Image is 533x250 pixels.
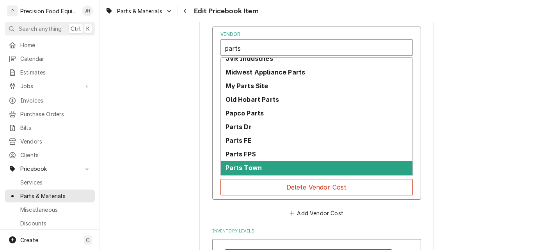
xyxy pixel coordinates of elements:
[226,55,273,62] strong: JVR Industries
[86,236,90,244] span: C
[226,82,268,90] strong: My Parts Site
[226,68,306,76] strong: Midwest Appliance Parts
[220,31,413,56] div: Vendor
[117,7,162,15] span: Parts & Materials
[7,5,18,16] div: P
[5,149,95,161] a: Clients
[212,228,421,234] label: Inventory Levels
[226,150,256,158] strong: Parts FPS
[5,108,95,121] a: Purchase Orders
[226,109,264,117] strong: Papco Parts
[192,6,259,16] span: Edit Pricebook Item
[226,123,252,131] strong: Parts Dr
[20,219,91,227] span: Discounts
[5,217,95,230] a: Discounts
[5,176,95,189] a: Services
[5,203,95,216] a: Miscellaneous
[226,96,279,103] strong: Old Hobart Parts
[102,5,176,18] a: Go to Parts & Materials
[20,151,91,159] span: Clients
[5,135,95,148] a: Vendors
[288,208,345,219] button: Add Vendor Cost
[220,176,413,195] div: Button Group Row
[19,25,62,33] span: Search anything
[20,96,91,105] span: Invoices
[20,82,79,90] span: Jobs
[71,25,81,33] span: Ctrl
[5,162,95,175] a: Go to Pricebook
[220,179,413,195] button: Delete Vendor Cost
[220,31,413,128] div: Vendor Part Cost Edit Form
[212,16,421,218] div: Vendor Part Information
[20,206,91,214] span: Miscellaneous
[220,31,413,38] label: Vendor
[5,66,95,79] a: Estimates
[20,165,79,173] span: Pricebook
[20,124,91,132] span: Bills
[82,5,93,16] div: Jason Hertel's Avatar
[20,178,91,186] span: Services
[179,5,192,17] button: Navigate back
[20,55,91,63] span: Calendar
[5,39,95,51] a: Home
[20,7,78,15] div: Precision Food Equipment LLC
[5,121,95,134] a: Bills
[20,41,91,49] span: Home
[5,80,95,92] a: Go to Jobs
[20,192,91,200] span: Parts & Materials
[20,137,91,145] span: Vendors
[226,164,262,172] strong: Parts Town
[20,68,91,76] span: Estimates
[20,237,38,243] span: Create
[226,137,252,144] strong: Parts FE
[5,52,95,65] a: Calendar
[86,25,90,33] span: K
[5,190,95,202] a: Parts & Materials
[5,94,95,107] a: Invoices
[20,110,91,118] span: Purchase Orders
[5,22,95,35] button: Search anythingCtrlK
[82,5,93,16] div: JH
